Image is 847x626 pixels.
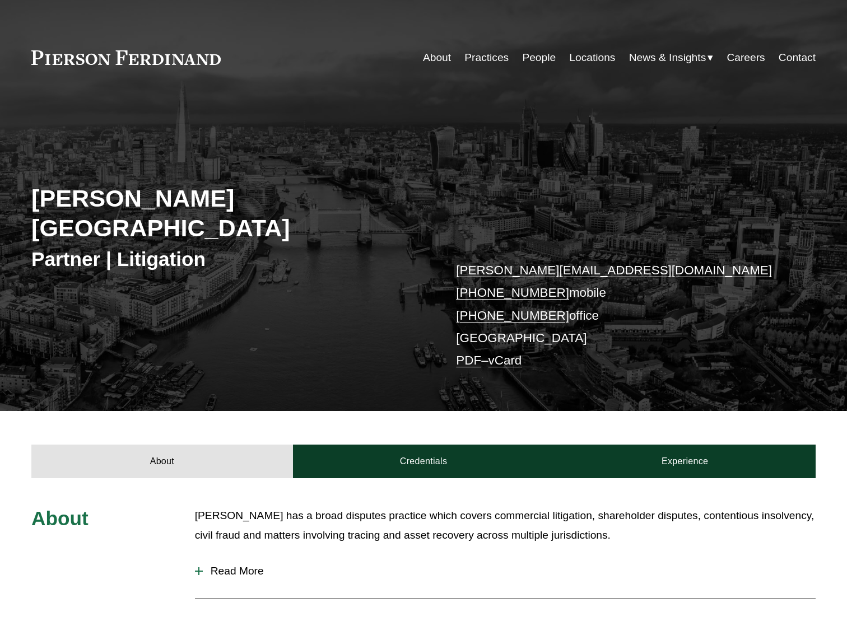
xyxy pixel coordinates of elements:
a: About [31,445,293,478]
h3: Partner | Litigation [31,247,424,272]
a: [PERSON_NAME][EMAIL_ADDRESS][DOMAIN_NAME] [456,263,772,277]
a: Practices [464,47,509,68]
a: [PHONE_NUMBER] [456,309,569,323]
a: PDF [456,353,481,367]
a: About [423,47,451,68]
p: [PERSON_NAME] has a broad disputes practice which covers commercial litigation, shareholder dispu... [195,506,816,545]
a: People [522,47,556,68]
span: About [31,507,89,529]
a: Careers [727,47,765,68]
button: Read More [195,557,816,586]
a: Credentials [293,445,555,478]
a: Experience [554,445,816,478]
span: Read More [203,565,816,577]
a: [PHONE_NUMBER] [456,286,569,300]
span: News & Insights [629,48,706,68]
a: folder dropdown [629,47,714,68]
a: vCard [488,353,522,367]
a: Locations [569,47,615,68]
h2: [PERSON_NAME][GEOGRAPHIC_DATA] [31,184,424,242]
p: mobile office [GEOGRAPHIC_DATA] – [456,259,783,372]
a: Contact [779,47,816,68]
